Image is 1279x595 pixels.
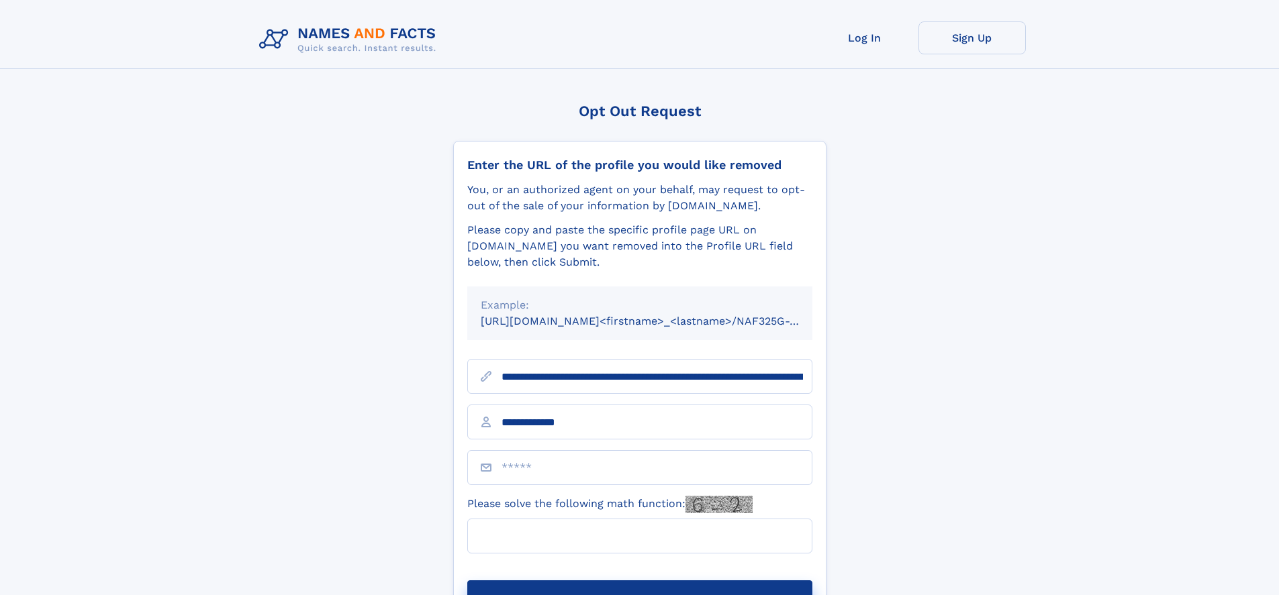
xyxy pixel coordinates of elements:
div: You, or an authorized agent on your behalf, may request to opt-out of the sale of your informatio... [467,182,812,214]
small: [URL][DOMAIN_NAME]<firstname>_<lastname>/NAF325G-xxxxxxxx [481,315,838,327]
a: Log In [811,21,918,54]
div: Opt Out Request [453,103,826,119]
div: Please copy and paste the specific profile page URL on [DOMAIN_NAME] you want removed into the Pr... [467,222,812,270]
img: Logo Names and Facts [254,21,447,58]
a: Sign Up [918,21,1026,54]
label: Please solve the following math function: [467,496,753,513]
div: Enter the URL of the profile you would like removed [467,158,812,172]
div: Example: [481,297,799,313]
